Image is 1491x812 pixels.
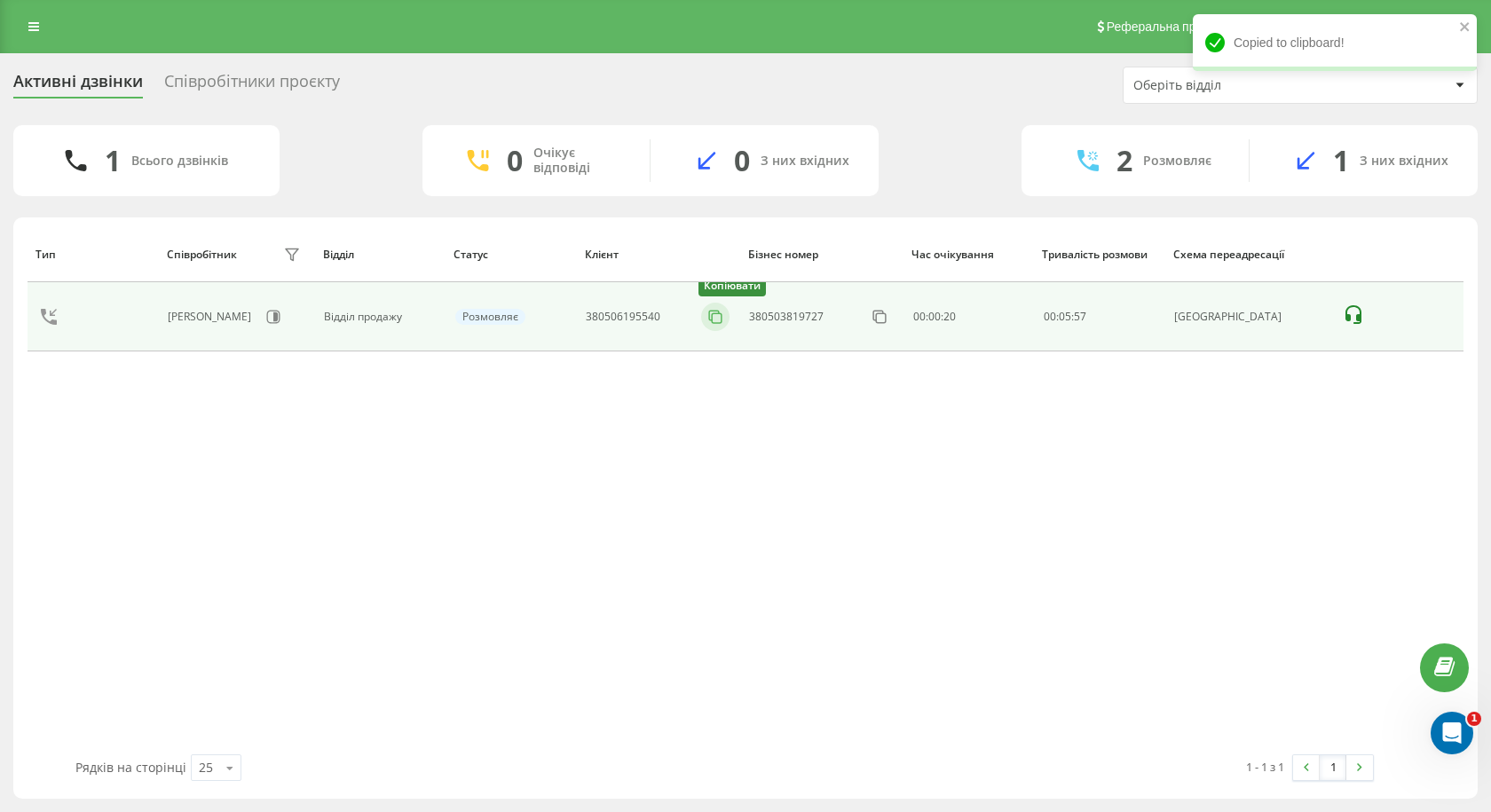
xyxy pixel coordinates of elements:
div: 380506195540 [586,311,660,323]
div: 1 - 1 з 1 [1246,758,1284,776]
div: Відділ [323,248,438,261]
div: Очікує відповіді [533,146,623,176]
span: 05 [1059,309,1071,324]
div: 0 [734,144,750,177]
div: Бізнес номер [748,248,895,261]
div: З них вхідних [761,154,849,169]
div: Статус [454,248,568,261]
div: 00:00:20 [913,311,1024,323]
div: 1 [1333,144,1349,177]
span: Реферальна програма [1107,20,1237,34]
span: 1 [1467,712,1481,726]
div: : : [1044,311,1086,323]
div: Тип [35,248,150,261]
div: 1 [105,144,121,177]
div: Активні дзвінки [13,72,143,99]
div: Схема переадресації [1173,248,1324,261]
div: З них вхідних [1360,154,1448,169]
a: 1 [1320,755,1346,780]
span: 57 [1074,309,1086,324]
div: [GEOGRAPHIC_DATA] [1174,311,1322,323]
div: Співробітники проєкту [164,72,340,99]
iframe: Intercom live chat [1431,712,1473,754]
div: Клієнт [585,248,731,261]
div: 0 [507,144,523,177]
div: Відділ продажу [324,311,435,323]
div: Тривалість розмови [1042,248,1156,261]
span: Рядків на сторінці [75,759,186,776]
div: [PERSON_NAME] [168,311,256,323]
div: Розмовляє [1143,154,1211,169]
div: 25 [199,759,213,777]
div: Copied to clipboard! [1193,14,1477,71]
div: Оберіть відділ [1133,78,1345,93]
div: Час очікування [911,248,1026,261]
div: Копіювати [698,276,766,296]
div: Всього дзвінків [131,154,228,169]
div: Співробітник [167,248,237,261]
div: 380503819727 [749,311,824,323]
span: 00 [1044,309,1056,324]
div: Розмовляє [455,309,525,325]
div: 2 [1116,144,1132,177]
button: close [1459,20,1471,36]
